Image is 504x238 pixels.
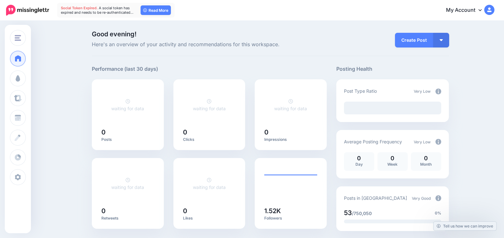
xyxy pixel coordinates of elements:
span: A social token has expired and needs to be re-authenticated… [61,6,134,15]
span: 53 [344,209,352,217]
h5: 0 [183,129,236,135]
a: waiting for data [274,98,307,111]
img: menu.png [15,35,21,41]
p: Likes [183,216,236,221]
span: Good evening! [92,30,136,38]
img: arrow-down-white.png [440,39,443,41]
p: Average Posting Frequency [344,138,402,145]
p: Impressions [264,137,317,142]
h5: 1.52K [264,208,317,214]
a: waiting for data [193,177,226,190]
span: Social Token Expired. [61,6,98,10]
span: Week [387,162,398,167]
span: Day [355,162,363,167]
img: Missinglettr [6,5,49,16]
span: Here's an overview of your activity and recommendations for this workspace. [92,40,327,49]
h5: Performance (last 30 days) [92,65,158,73]
span: Very Low [414,140,431,144]
span: 0% [435,210,441,216]
h5: 0 [101,129,154,135]
p: Posts [101,137,154,142]
p: Post Type Ratio [344,87,377,95]
h5: 0 [101,208,154,214]
p: Posts in [GEOGRAPHIC_DATA] [344,194,407,202]
p: 0 [414,155,438,161]
a: Tell us how we can improve [434,222,496,230]
a: Read More [141,5,171,15]
span: Month [420,162,432,167]
img: info-circle-grey.png [435,195,441,201]
a: Create Post [395,33,433,47]
h5: 0 [183,208,236,214]
span: /750,050 [352,211,372,216]
p: 0 [381,155,405,161]
img: info-circle-grey.png [435,139,441,145]
p: Retweets [101,216,154,221]
span: Very Low [414,89,431,94]
span: Very Good [412,196,431,201]
a: waiting for data [111,177,144,190]
p: Clicks [183,137,236,142]
p: Followers [264,216,317,221]
h5: 0 [264,129,317,135]
a: My Account [440,3,494,18]
p: 0 [347,155,371,161]
a: waiting for data [111,98,144,111]
img: info-circle-grey.png [435,89,441,94]
h5: Posting Health [336,65,449,73]
a: waiting for data [193,98,226,111]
